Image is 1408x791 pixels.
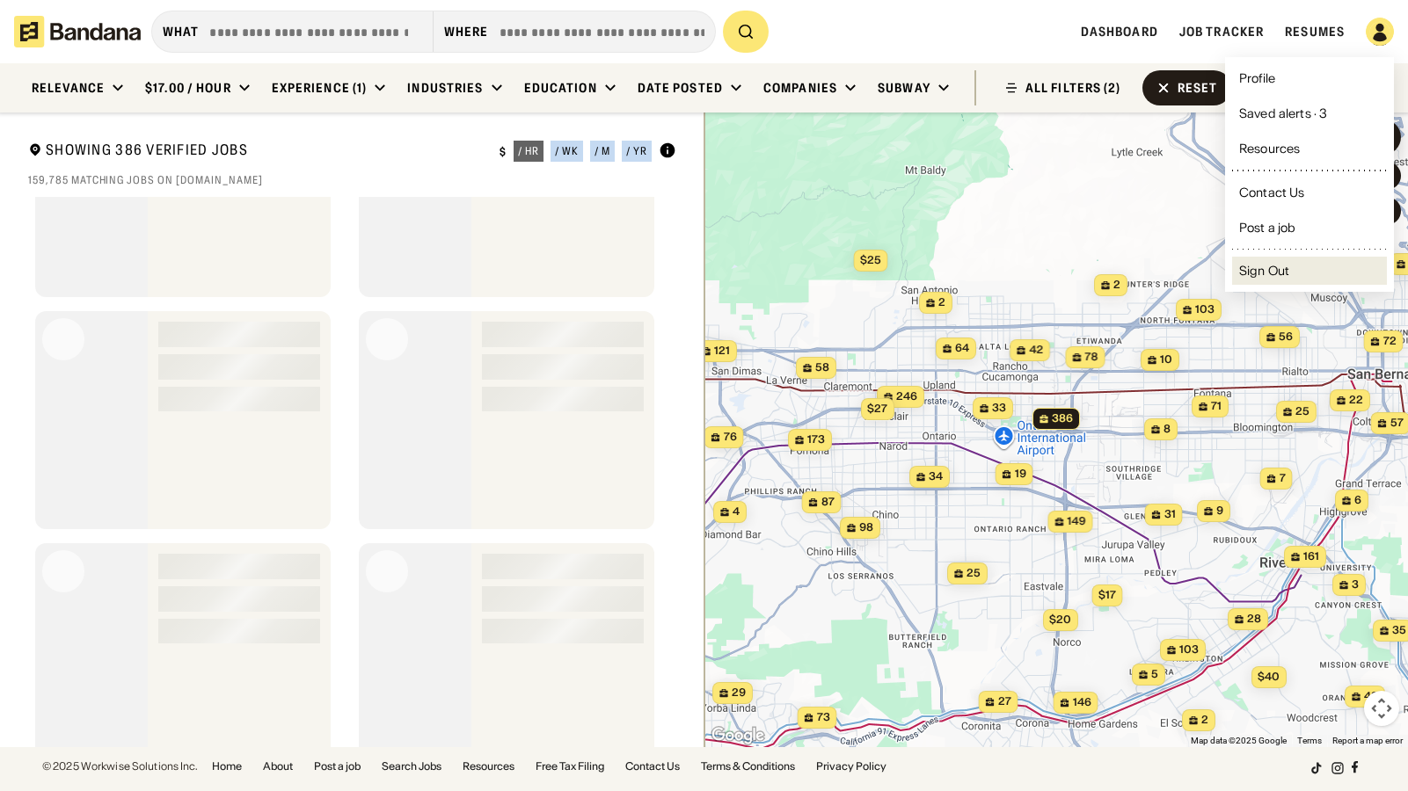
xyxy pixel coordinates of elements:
a: Post a job [1232,214,1387,242]
span: 71 [1211,399,1222,414]
a: Contact Us [625,761,680,772]
div: / m [595,146,610,156]
div: grid [28,197,675,748]
div: Experience (1) [272,80,368,96]
span: 246 [896,389,917,404]
img: Google [709,724,767,747]
span: 64 [955,341,969,356]
div: / wk [555,146,579,156]
span: 6 [1354,493,1361,508]
div: Where [444,24,489,40]
span: 10 [1160,352,1172,367]
div: Relevance [32,80,105,96]
div: ALL FILTERS (2) [1025,82,1121,94]
span: 3 [1352,577,1359,592]
span: 56 [1279,330,1293,345]
a: Search Jobs [382,761,441,772]
div: / hr [518,146,539,156]
a: Open this area in Google Maps (opens a new window) [709,724,767,747]
span: 9 [1216,504,1223,519]
div: Education [524,80,597,96]
span: 7 [1279,471,1285,486]
a: Home [212,761,242,772]
span: 2 [938,295,945,310]
div: Contact Us [1239,186,1304,199]
span: 98 [859,520,873,535]
div: Subway [878,80,930,96]
div: Post a job [1239,221,1295,234]
div: $ [500,145,507,159]
span: 22 [1349,393,1363,408]
a: Saved alerts · 3 [1232,99,1387,127]
div: Industries [407,80,483,96]
a: Job Tracker [1179,24,1264,40]
a: Resources [1232,134,1387,163]
span: 19 [1014,467,1025,482]
a: Resources [463,761,514,772]
span: 25 [1295,404,1310,419]
span: 28 [1247,612,1261,627]
button: Map camera controls [1364,691,1399,726]
span: 35 [1392,623,1406,638]
a: Terms (opens in new tab) [1297,736,1322,745]
div: $17.00 / hour [145,80,231,96]
span: 25 [967,566,981,581]
a: About [263,761,293,772]
span: $27 [867,402,887,415]
span: 72 [1382,334,1396,349]
span: 87 [821,495,834,510]
span: 42 [1364,689,1378,704]
div: Showing 386 Verified Jobs [28,141,485,163]
span: 173 [807,432,825,447]
span: Map data ©2025 Google [1191,736,1287,745]
img: Bandana logotype [14,16,141,47]
span: 31 [1164,507,1175,522]
span: 57 [1390,416,1403,431]
div: Reset [1178,82,1218,94]
a: Terms & Conditions [701,761,795,772]
div: Sign Out [1239,265,1289,277]
div: Companies [763,80,837,96]
span: 121 [714,344,730,359]
span: 34 [929,469,943,484]
a: Profile [1232,64,1387,92]
span: 73 [816,710,829,725]
div: / yr [626,146,647,156]
a: Dashboard [1081,24,1158,40]
span: 103 [1179,642,1199,657]
div: Saved alerts · 3 [1239,107,1327,120]
div: Date Posted [638,80,723,96]
span: 8 [1164,422,1171,437]
div: 159,785 matching jobs on [DOMAIN_NAME] [28,173,676,187]
span: 2 [1113,278,1120,293]
span: 27 [997,694,1010,709]
span: 103 [1195,302,1215,317]
span: 5 [1151,667,1158,682]
span: 2 [1201,713,1208,728]
a: Post a job [314,761,361,772]
a: Contact Us [1232,178,1387,207]
div: what [163,24,199,40]
span: 33 [992,401,1006,416]
span: 58 [815,360,829,375]
span: 161 [1303,549,1319,564]
span: $17 [1098,588,1115,601]
span: 42 [1029,343,1043,358]
div: Profile [1239,72,1275,84]
span: 146 [1072,695,1091,710]
span: 29 [732,686,746,700]
span: $25 [859,253,880,266]
span: $40 [1258,670,1280,683]
span: $20 [1049,613,1071,626]
a: Free Tax Filing [536,761,604,772]
span: 386 [1052,411,1073,426]
a: Report a map error [1332,736,1403,745]
span: 4 [733,504,740,519]
div: Resources [1239,142,1300,155]
span: 149 [1067,514,1085,529]
div: © 2025 Workwise Solutions Inc. [42,761,198,772]
a: Resumes [1285,24,1345,40]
